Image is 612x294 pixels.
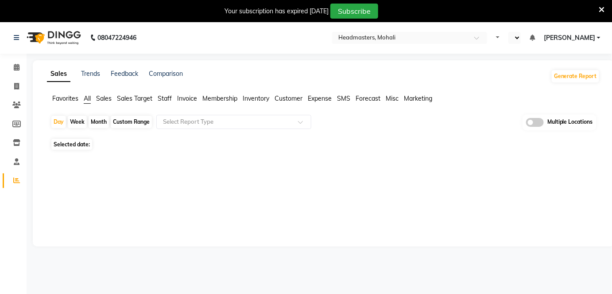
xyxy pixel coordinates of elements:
div: Week [68,116,87,128]
button: Generate Report [552,70,599,82]
span: Inventory [243,94,269,102]
button: Subscribe [330,4,378,19]
span: Invoice [177,94,197,102]
span: All [84,94,91,102]
span: SMS [337,94,350,102]
img: logo [23,25,83,50]
span: Sales [96,94,112,102]
a: Comparison [149,70,183,78]
b: 08047224946 [97,25,136,50]
a: Feedback [111,70,138,78]
span: Forecast [356,94,380,102]
span: [PERSON_NAME] [544,33,595,43]
span: Misc [386,94,399,102]
span: Customer [275,94,302,102]
span: Membership [202,94,237,102]
a: Sales [47,66,70,82]
span: Multiple Locations [547,118,593,127]
span: Marketing [404,94,432,102]
span: Sales Target [117,94,152,102]
div: Day [51,116,66,128]
span: Favorites [52,94,78,102]
div: Month [89,116,109,128]
span: Staff [158,94,172,102]
div: Your subscription has expired [DATE] [225,7,329,16]
span: Selected date: [51,139,92,150]
div: Custom Range [111,116,152,128]
span: Expense [308,94,332,102]
a: Trends [81,70,100,78]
